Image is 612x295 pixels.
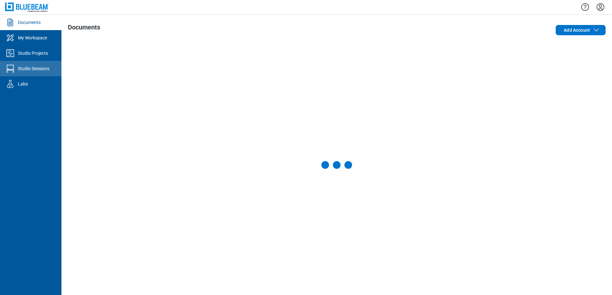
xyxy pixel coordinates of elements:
h1: Documents [68,24,100,34]
button: Add Account [556,25,606,35]
svg: Studio Sessions [5,63,15,74]
span: Add Account [564,27,590,33]
svg: Labs [5,79,15,89]
svg: Studio Projects [5,48,15,58]
div: Studio Projects [18,50,48,56]
svg: Documents [5,17,15,28]
button: Settings [595,2,606,12]
div: Labs [18,81,28,87]
img: Bluebeam, Inc. [5,3,49,12]
div: Documents [18,19,41,26]
svg: My Workspace [5,33,15,43]
div: Loading Documents [321,161,352,169]
div: Studio Sessions [18,65,49,72]
div: My Workspace [18,35,47,41]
